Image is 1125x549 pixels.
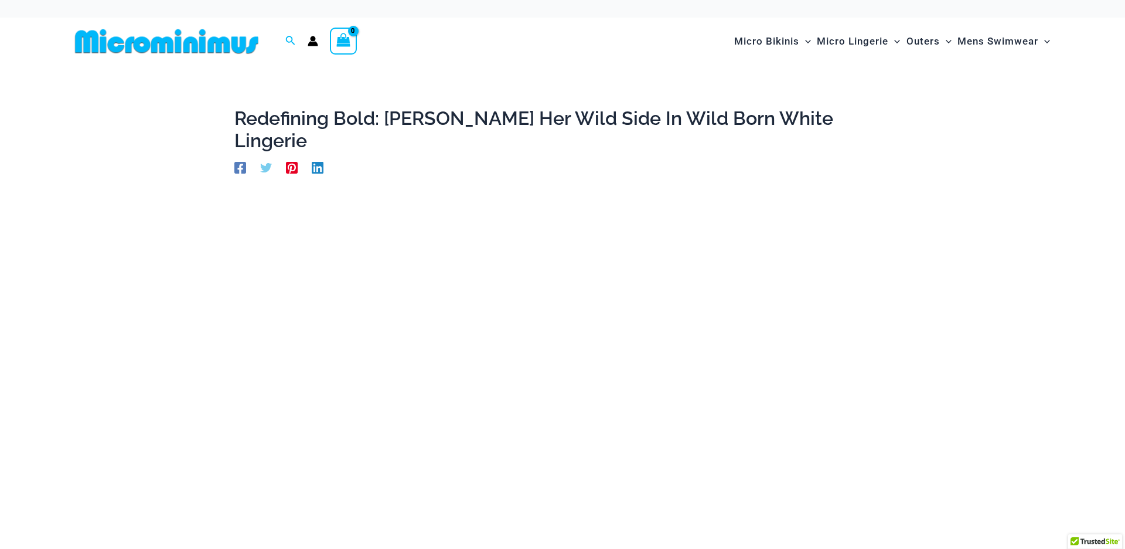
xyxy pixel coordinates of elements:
span: Menu Toggle [940,26,952,56]
span: Menu Toggle [1038,26,1050,56]
a: Facebook [234,160,246,173]
img: MM SHOP LOGO FLAT [70,28,263,55]
a: Linkedin [312,160,323,173]
span: Menu Toggle [888,26,900,56]
a: View Shopping Cart, empty [330,28,357,55]
span: Outers [906,26,940,56]
a: Mens SwimwearMenu ToggleMenu Toggle [954,23,1053,59]
span: Menu Toggle [799,26,811,56]
a: Search icon link [285,34,296,49]
a: OutersMenu ToggleMenu Toggle [904,23,954,59]
a: Twitter [260,160,272,173]
a: Micro LingerieMenu ToggleMenu Toggle [814,23,903,59]
h1: Redefining Bold: [PERSON_NAME] Her Wild Side In Wild Born White Lingerie [234,107,891,152]
span: Mens Swimwear [957,26,1038,56]
a: Pinterest [286,160,298,173]
span: Micro Lingerie [817,26,888,56]
span: Micro Bikinis [734,26,799,56]
a: Micro BikinisMenu ToggleMenu Toggle [731,23,814,59]
a: Account icon link [308,36,318,46]
nav: Site Navigation [729,22,1055,61]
